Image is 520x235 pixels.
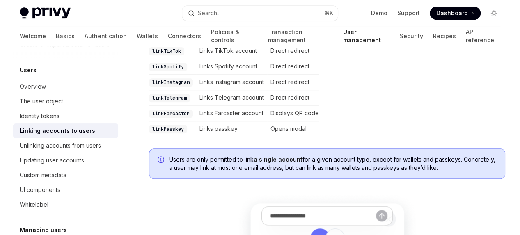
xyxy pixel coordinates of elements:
span: Users are only permitted to link for a given account type, except for wallets and passkeys. Concr... [169,155,497,172]
code: linkFarcaster [149,110,193,118]
div: UI components [20,185,60,195]
input: Ask a question... [270,207,376,225]
code: linkInstagram [149,78,193,87]
a: Unlinking accounts from users [13,138,118,153]
a: Demo [371,9,387,17]
div: Search... [198,8,221,18]
a: Policies & controls [211,26,258,46]
td: Links Farcaster account [196,106,267,121]
h5: Managing users [20,225,67,235]
a: Whitelabel [13,197,118,212]
div: Identity tokens [20,111,60,121]
div: Custom metadata [20,170,66,180]
code: linkPasskey [149,125,187,133]
div: Whitelabel [20,200,48,210]
div: Linking accounts to users [20,126,95,136]
td: Direct redirect [267,59,319,75]
td: Links TikTok account [196,43,267,59]
a: Overview [13,79,118,94]
td: Links Instagram account [196,75,267,90]
td: Opens modal [267,121,319,137]
button: Open search [182,6,338,21]
button: Send message [376,210,387,221]
td: Links passkey [196,121,267,137]
td: Direct redirect [267,43,319,59]
td: Direct redirect [267,75,319,90]
a: UI components [13,183,118,197]
h5: Users [20,65,37,75]
a: Support [397,9,420,17]
svg: Info [158,156,166,164]
a: Custom metadata [13,168,118,183]
code: linkTelegram [149,94,190,102]
a: Connectors [168,26,201,46]
a: User management [343,26,390,46]
a: Wallets [137,26,158,46]
a: Recipes [433,26,456,46]
a: The user object [13,94,118,109]
code: linkSpotify [149,63,187,71]
div: Overview [20,82,46,91]
a: Linking accounts to users [13,123,118,138]
a: Basics [56,26,75,46]
code: linkTikTok [149,47,184,55]
span: ⌘ K [324,10,333,16]
td: Links Spotify account [196,59,267,75]
a: Identity tokens [13,109,118,123]
div: Unlinking accounts from users [20,141,101,151]
a: API reference [466,26,500,46]
div: Updating user accounts [20,155,84,165]
a: Authentication [85,26,127,46]
a: Updating user accounts [13,153,118,168]
a: Transaction management [268,26,333,46]
span: Dashboard [436,9,468,17]
a: Security [400,26,423,46]
td: Direct redirect [267,90,319,106]
a: Welcome [20,26,46,46]
td: Links Telegram account [196,90,267,106]
td: Displays QR code [267,106,319,121]
img: light logo [20,7,71,19]
button: Toggle dark mode [487,7,500,20]
div: The user object [20,96,63,106]
a: Dashboard [430,7,481,20]
strong: a single account [254,156,302,163]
